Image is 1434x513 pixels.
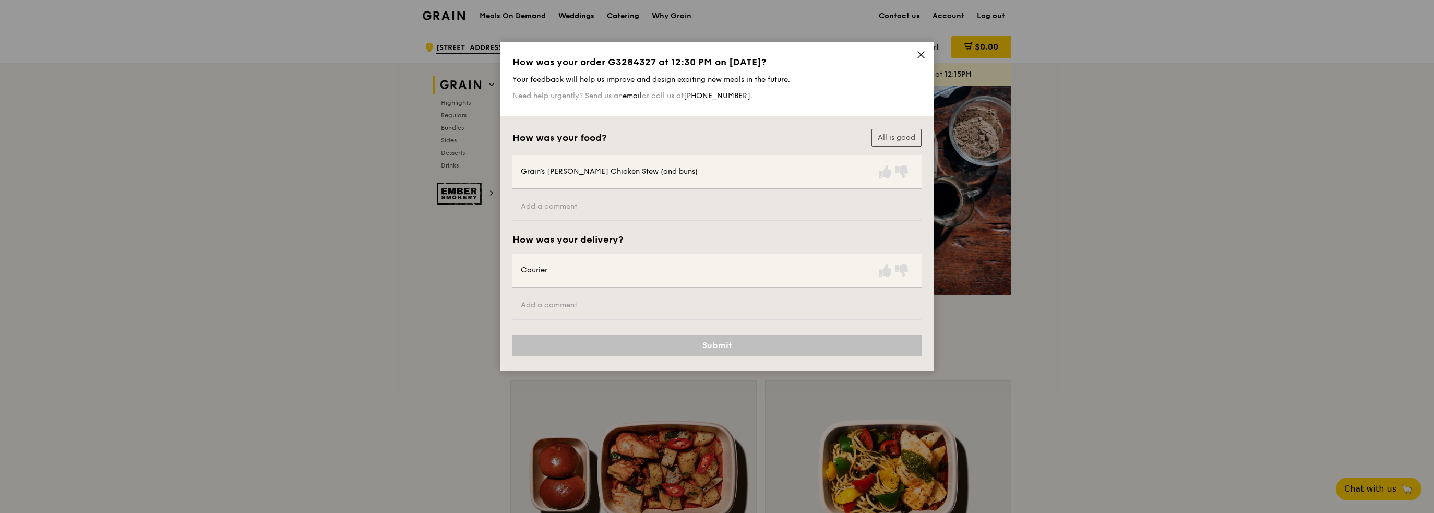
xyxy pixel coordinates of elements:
[521,265,547,276] div: Courier
[512,234,623,245] h2: How was your delivery?
[521,166,698,177] div: Grain's [PERSON_NAME] Chicken Stew (and buns)
[512,91,922,100] p: Need help urgently? Send us an or call us at .
[512,292,922,320] input: Add a comment
[512,132,606,144] h2: How was your food?
[512,75,922,84] p: Your feedback will help us improve and design exciting new meals in the future.
[684,91,750,100] a: [PHONE_NUMBER]
[512,193,922,221] input: Add a comment
[512,335,922,356] button: Submit
[512,56,922,68] h1: How was your order G3284327 at 12:30 PM on [DATE]?
[623,91,642,100] a: email
[871,129,922,147] button: All is good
